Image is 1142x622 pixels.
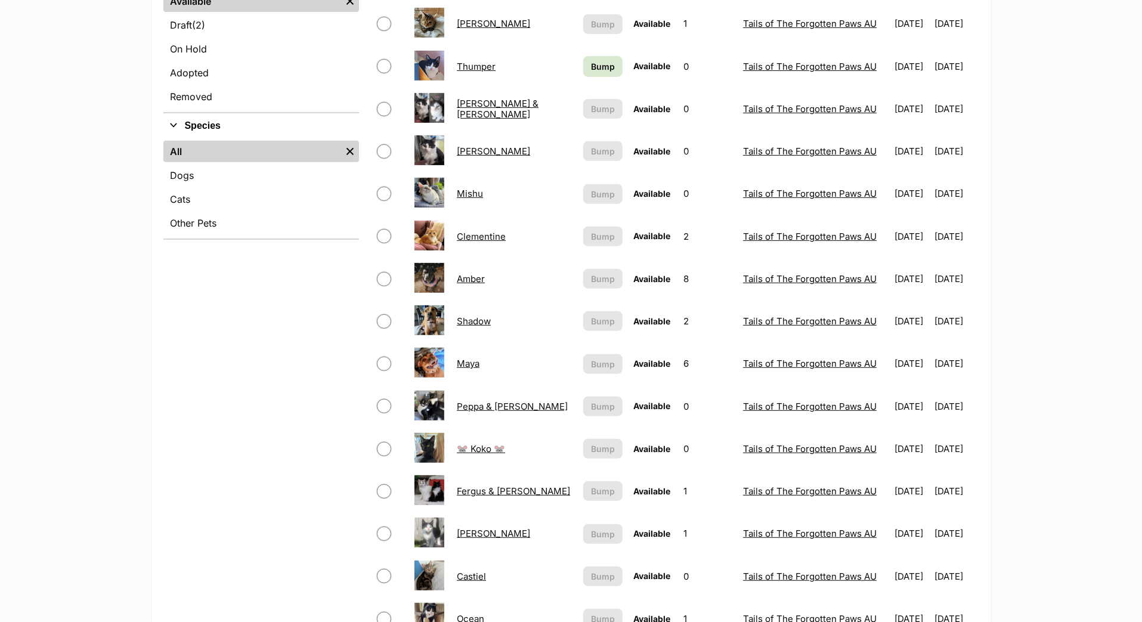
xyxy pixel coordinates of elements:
[743,146,877,157] a: Tails of The Forgotten Paws AU
[890,258,933,299] td: [DATE]
[583,269,623,289] button: Bump
[163,138,359,239] div: Species
[633,358,670,369] span: Available
[679,258,737,299] td: 8
[457,18,530,29] a: [PERSON_NAME]
[934,131,978,172] td: [DATE]
[934,301,978,342] td: [DATE]
[743,61,877,72] a: Tails of The Forgotten Paws AU
[890,343,933,384] td: [DATE]
[457,358,479,369] a: Maya
[743,315,877,327] a: Tails of The Forgotten Paws AU
[633,401,670,411] span: Available
[591,358,615,370] span: Bump
[743,18,877,29] a: Tails of The Forgotten Paws AU
[890,386,933,427] td: [DATE]
[457,273,485,284] a: Amber
[633,18,670,29] span: Available
[591,273,615,285] span: Bump
[591,230,615,243] span: Bump
[743,231,877,242] a: Tails of The Forgotten Paws AU
[163,14,359,36] a: Draft
[583,56,623,77] a: Bump
[633,316,670,326] span: Available
[457,485,570,497] a: Fergus & [PERSON_NAME]
[633,486,670,496] span: Available
[583,14,623,34] button: Bump
[679,556,737,597] td: 0
[890,3,933,44] td: [DATE]
[583,524,623,544] button: Bump
[457,61,496,72] a: Thumper
[591,60,615,73] span: Bump
[163,62,359,83] a: Adopted
[583,567,623,586] button: Bump
[679,343,737,384] td: 6
[583,227,623,246] button: Bump
[934,471,978,512] td: [DATE]
[934,3,978,44] td: [DATE]
[679,3,737,44] td: 1
[743,401,877,412] a: Tails of The Forgotten Paws AU
[341,141,359,162] a: Remove filter
[743,103,877,115] a: Tails of The Forgotten Paws AU
[457,231,506,242] a: Clementine
[934,216,978,257] td: [DATE]
[743,358,877,369] a: Tails of The Forgotten Paws AU
[679,301,737,342] td: 2
[583,354,623,374] button: Bump
[163,86,359,107] a: Removed
[583,481,623,501] button: Bump
[934,386,978,427] td: [DATE]
[633,61,670,71] span: Available
[743,273,877,284] a: Tails of The Forgotten Paws AU
[591,103,615,115] span: Bump
[679,46,737,87] td: 0
[457,443,505,454] a: 🐭 Koko 🐭
[457,571,486,582] a: Castiel
[934,258,978,299] td: [DATE]
[679,471,737,512] td: 1
[890,46,933,87] td: [DATE]
[583,184,623,204] button: Bump
[679,173,737,214] td: 0
[591,442,615,455] span: Bump
[890,556,933,597] td: [DATE]
[890,471,933,512] td: [DATE]
[163,38,359,60] a: On Hold
[934,46,978,87] td: [DATE]
[934,88,978,129] td: [DATE]
[591,18,615,30] span: Bump
[890,131,933,172] td: [DATE]
[163,212,359,234] a: Other Pets
[633,188,670,199] span: Available
[743,528,877,539] a: Tails of The Forgotten Paws AU
[591,570,615,583] span: Bump
[457,146,530,157] a: [PERSON_NAME]
[743,188,877,199] a: Tails of The Forgotten Paws AU
[633,231,670,241] span: Available
[890,88,933,129] td: [DATE]
[890,428,933,469] td: [DATE]
[163,118,359,134] button: Species
[583,397,623,416] button: Bump
[934,343,978,384] td: [DATE]
[583,311,623,331] button: Bump
[679,428,737,469] td: 0
[163,141,341,162] a: All
[583,99,623,119] button: Bump
[591,400,615,413] span: Bump
[679,88,737,129] td: 0
[633,146,670,156] span: Available
[457,528,530,539] a: [PERSON_NAME]
[457,315,491,327] a: Shadow
[890,513,933,554] td: [DATE]
[890,173,933,214] td: [DATE]
[591,528,615,540] span: Bump
[163,165,359,186] a: Dogs
[457,401,568,412] a: Peppa & [PERSON_NAME]
[743,571,877,582] a: Tails of The Forgotten Paws AU
[934,513,978,554] td: [DATE]
[591,188,615,200] span: Bump
[591,145,615,157] span: Bump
